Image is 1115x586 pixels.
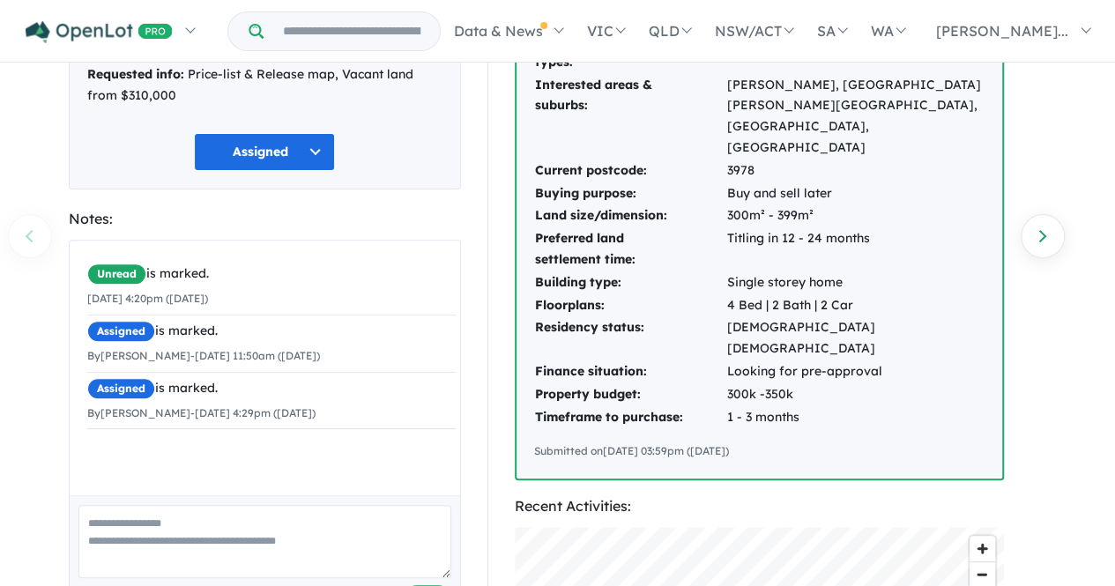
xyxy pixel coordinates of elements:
div: Price-list & Release map, Vacant land from $310,000 [87,64,442,107]
td: Current postcode: [534,159,726,182]
button: Zoom in [970,536,995,561]
div: Submitted on [DATE] 03:59pm ([DATE]) [534,442,985,460]
span: [PERSON_NAME]... [936,22,1068,40]
div: is marked. [87,321,456,342]
td: 300k -350k [726,383,985,406]
td: Interested areas & suburbs: [534,74,726,159]
td: Single storey home [726,271,985,294]
td: 1 - 3 months [726,406,985,429]
div: is marked. [87,263,456,285]
td: Building type: [534,271,726,294]
img: Openlot PRO Logo White [26,21,173,43]
td: [PERSON_NAME], [GEOGRAPHIC_DATA][PERSON_NAME][GEOGRAPHIC_DATA], [GEOGRAPHIC_DATA], [GEOGRAPHIC_DATA] [726,74,985,159]
td: Finance situation: [534,360,726,383]
button: Assigned [194,133,335,171]
span: Assigned [87,321,155,342]
div: is marked. [87,378,456,399]
small: By [PERSON_NAME] - [DATE] 4:29pm ([DATE]) [87,406,316,419]
td: Floorplans: [534,294,726,317]
td: [DEMOGRAPHIC_DATA] [DEMOGRAPHIC_DATA] [726,316,985,360]
span: Assigned [87,378,155,399]
small: [DATE] 4:20pm ([DATE]) [87,292,208,305]
td: Timeframe to purchase: [534,406,726,429]
td: Buy and sell later [726,182,985,205]
td: Buying purpose: [534,182,726,205]
td: Looking for pre-approval [726,360,985,383]
td: 3978 [726,159,985,182]
td: 4 Bed | 2 Bath | 2 Car [726,294,985,317]
td: Preferred land settlement time: [534,227,726,271]
td: Property budget: [534,383,726,406]
div: Notes: [69,207,461,231]
div: Recent Activities: [515,494,1004,518]
td: Land size/dimension: [534,204,726,227]
td: Titling in 12 - 24 months [726,227,985,271]
small: By [PERSON_NAME] - [DATE] 11:50am ([DATE]) [87,349,320,362]
span: Unread [87,263,146,285]
td: Residency status: [534,316,726,360]
strong: Requested info: [87,66,184,82]
input: Try estate name, suburb, builder or developer [267,12,436,50]
td: 300m² - 399m² [726,204,985,227]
